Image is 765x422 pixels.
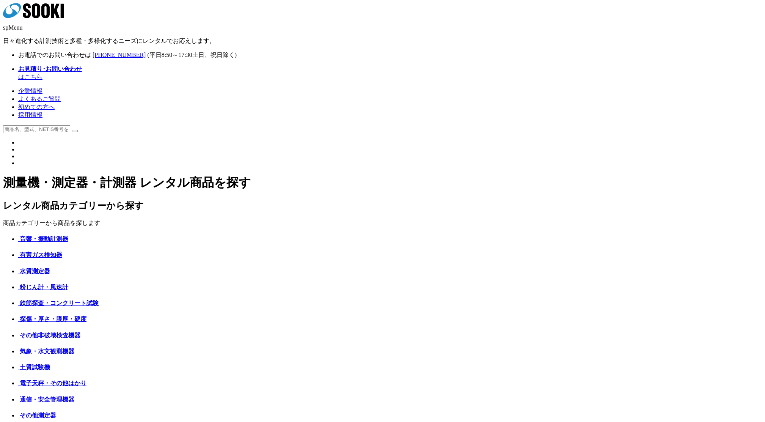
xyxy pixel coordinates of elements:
a: 探傷・厚さ・膜厚・硬度 [18,316,86,322]
p: 日々進化する計測技術と多種・多様化するニーズにレンタルでお応えします。 [3,37,762,45]
a: 電子天秤・その他はかり [18,380,86,386]
input: 商品名、型式、NETIS番号を入力してください [3,125,70,133]
a: 通信・安全管理機器 [18,396,74,403]
h2: レンタル商品カテゴリーから探す [3,200,762,212]
span: 有害ガス検知器 [20,252,62,258]
h1: 測量機・測定器・計測器 レンタル商品を探す [3,175,762,191]
a: その他非破壊検査機器 [18,332,80,339]
span: はこちら [18,66,82,80]
span: 水質測定器 [20,268,50,274]
a: [PHONE_NUMBER] [93,52,146,58]
span: (平日 ～ 土日、祝日除く) [147,52,237,58]
span: 電子天秤・その他はかり [20,380,86,386]
span: その他測定器 [20,412,56,419]
span: 8:50 [162,52,172,58]
a: 初めての方へ [18,104,55,110]
span: 気象・水文観測機器 [20,348,74,354]
a: 音響・振動計測器 [18,236,68,242]
span: 音響・振動計測器 [20,236,68,242]
a: 有害ガス検知器 [18,252,62,258]
span: その他非破壊検査機器 [20,332,80,339]
a: 土質試験機 [18,364,50,370]
a: 粉じん計・風速計 [18,284,68,290]
span: お電話でのお問い合わせは [18,52,91,58]
span: 土質試験機 [20,364,50,370]
a: 水質測定器 [18,268,50,274]
span: 粉じん計・風速計 [20,284,68,290]
a: お見積り･お問い合わせはこちら [18,66,82,80]
a: 気象・水文観測機器 [18,348,74,354]
p: 商品カテゴリーから商品を探します [3,219,762,227]
span: spMenu [3,24,23,31]
span: 探傷・厚さ・膜厚・硬度 [20,316,86,322]
a: よくあるご質問 [18,96,61,102]
span: 鉄筋探査・コンクリート試験 [20,300,99,306]
span: 17:30 [178,52,192,58]
a: 採用情報 [18,112,42,118]
span: 通信・安全管理機器 [20,396,74,403]
a: 鉄筋探査・コンクリート試験 [18,300,99,306]
a: 企業情報 [18,88,42,94]
strong: お見積り･お問い合わせ [18,66,82,72]
a: その他測定器 [18,412,56,419]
